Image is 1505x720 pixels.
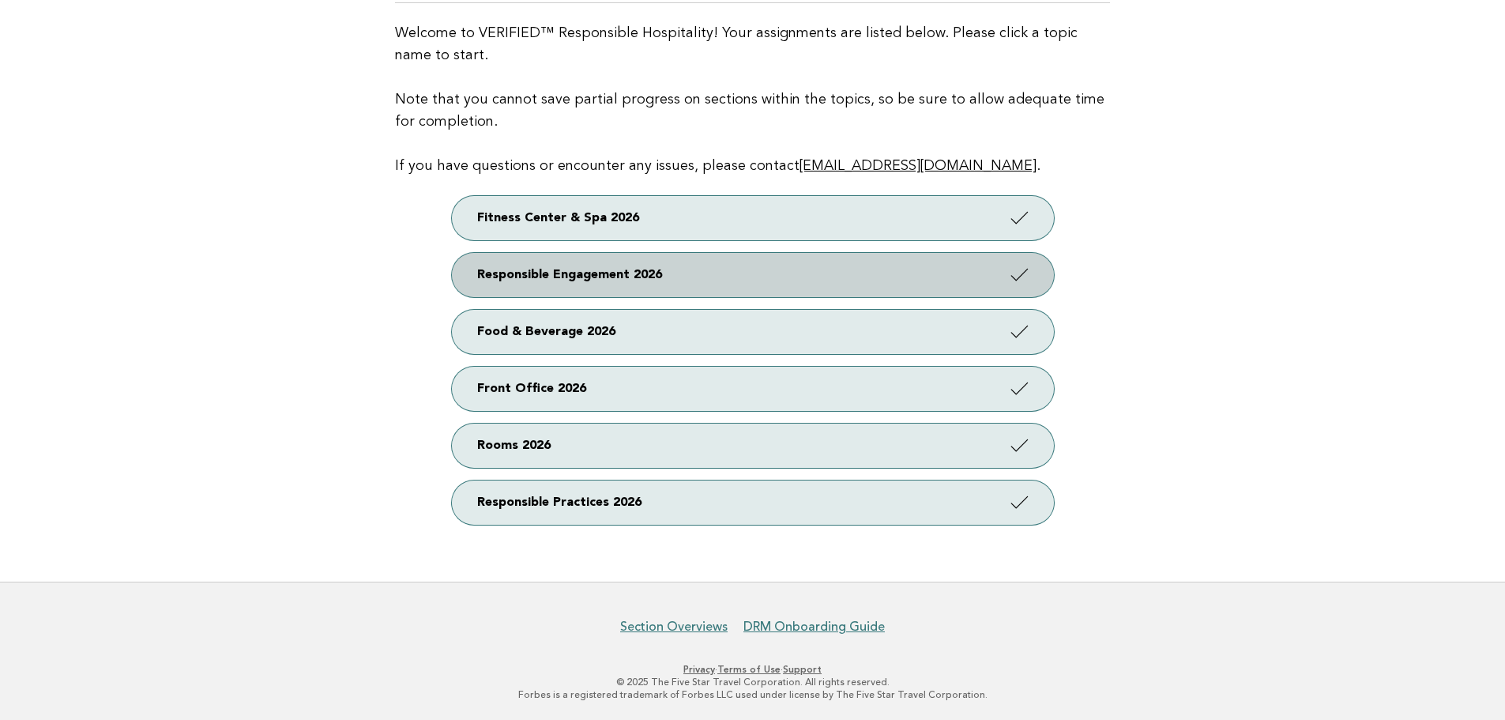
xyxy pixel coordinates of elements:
[269,663,1236,676] p: · ·
[269,688,1236,701] p: Forbes is a registered trademark of Forbes LLC used under license by The Five Star Travel Corpora...
[452,367,1054,411] a: Front Office 2026
[452,253,1054,297] a: Responsible Engagement 2026
[452,424,1054,468] a: Rooms 2026
[452,196,1054,240] a: Fitness Center & Spa 2026
[717,664,781,675] a: Terms of Use
[620,619,728,635] a: Section Overviews
[800,159,1037,173] a: [EMAIL_ADDRESS][DOMAIN_NAME]
[783,664,822,675] a: Support
[395,22,1110,177] p: Welcome to VERIFIED™ Responsible Hospitality! Your assignments are listed below. Please click a t...
[743,619,885,635] a: DRM Onboarding Guide
[269,676,1236,688] p: © 2025 The Five Star Travel Corporation. All rights reserved.
[452,481,1054,525] a: Responsible Practices 2026
[452,310,1054,354] a: Food & Beverage 2026
[683,664,715,675] a: Privacy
